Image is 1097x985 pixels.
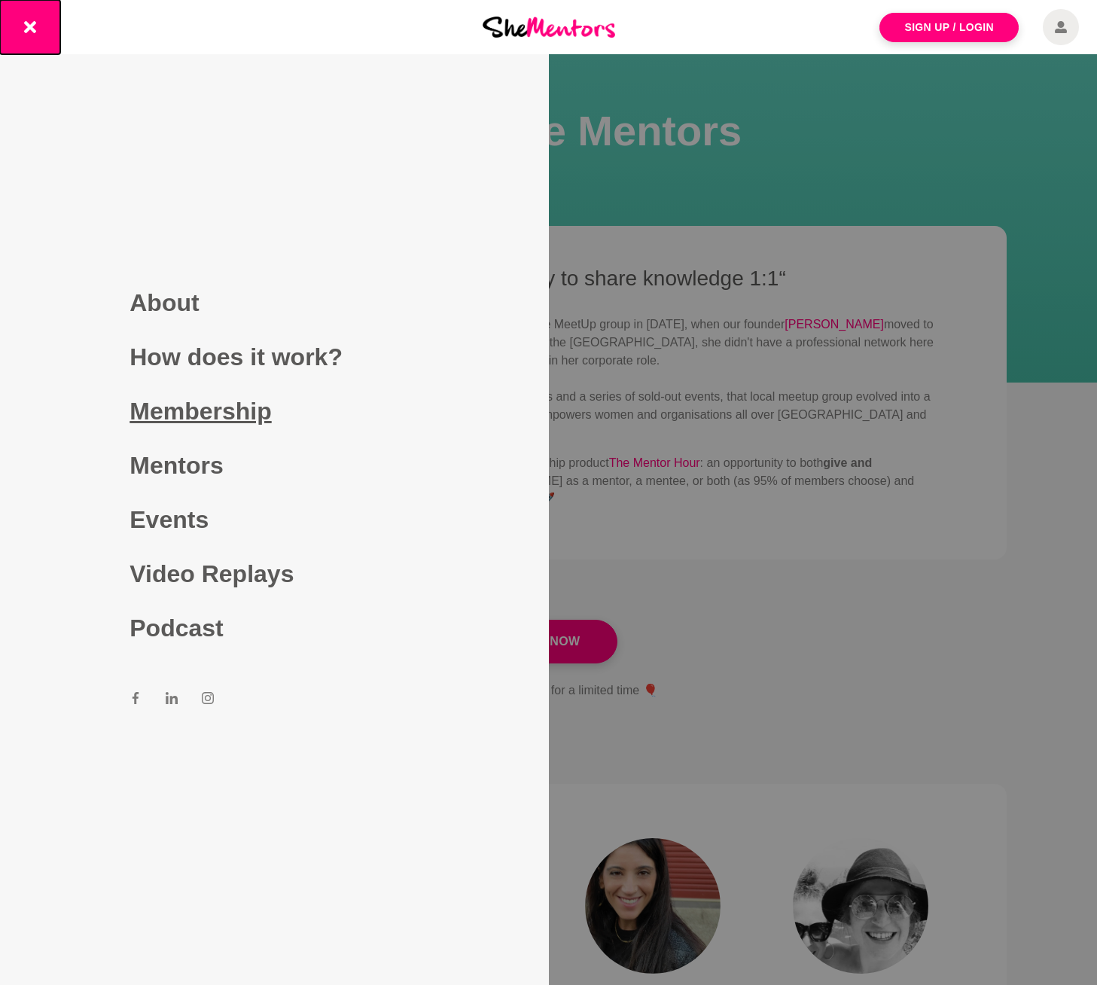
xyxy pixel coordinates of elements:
a: How does it work? [130,330,419,384]
img: She Mentors Logo [483,17,615,37]
a: Mentors [130,438,419,492]
a: Events [130,492,419,547]
a: Sign Up / Login [879,13,1019,42]
a: Membership [130,384,419,438]
a: Podcast [130,601,419,655]
a: Facebook [130,691,142,709]
a: About [130,276,419,330]
a: Instagram [202,691,214,709]
a: Video Replays [130,547,419,601]
a: LinkedIn [166,691,178,709]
